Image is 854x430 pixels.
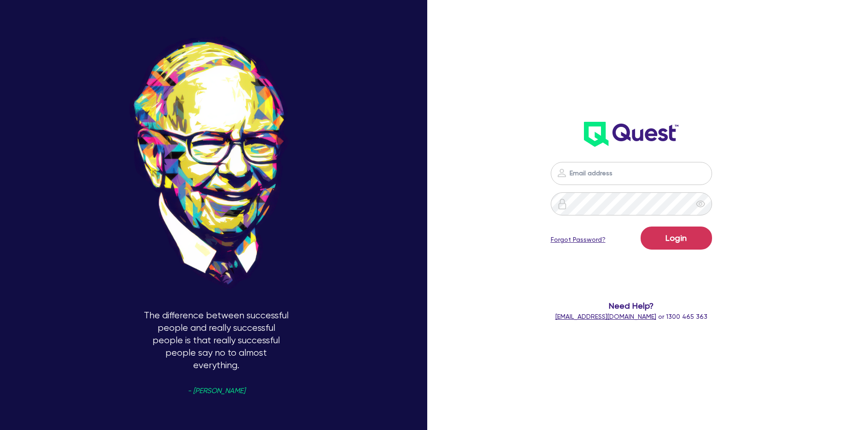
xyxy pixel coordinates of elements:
button: Login [641,227,712,250]
img: icon-password [556,167,567,179]
span: or 1300 465 363 [555,313,707,320]
input: Email address [551,162,712,185]
a: Forgot Password? [551,235,606,245]
span: eye [696,199,705,209]
img: wH2k97JdezQIQAAAABJRU5ErkJggg== [584,122,678,147]
a: [EMAIL_ADDRESS][DOMAIN_NAME] [555,313,656,320]
img: icon-password [557,198,568,209]
span: Need Help? [517,299,745,312]
span: - [PERSON_NAME] [188,388,245,394]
